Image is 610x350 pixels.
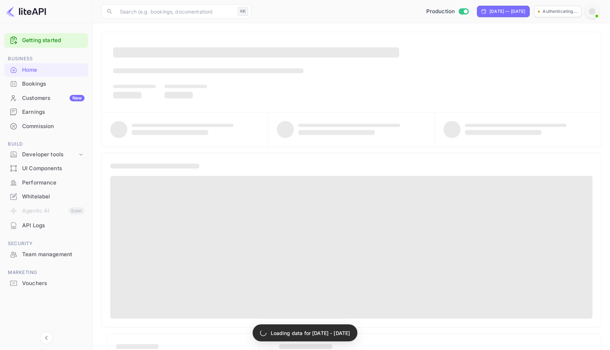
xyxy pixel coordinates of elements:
[4,140,88,148] span: Build
[543,8,578,15] p: Authenticating...
[6,6,46,17] img: LiteAPI logo
[22,151,77,159] div: Developer tools
[4,162,88,175] a: UI Components
[116,4,235,19] input: Search (e.g. bookings, documentation)
[4,219,88,232] a: API Logs
[4,63,88,77] div: Home
[22,122,85,131] div: Commission
[238,7,248,16] div: ⌘K
[4,190,88,203] a: Whitelabel
[40,331,53,344] button: Collapse navigation
[4,176,88,189] a: Performance
[4,77,88,90] a: Bookings
[4,105,88,119] div: Earnings
[4,240,88,248] span: Security
[22,66,85,74] div: Home
[70,95,85,101] div: New
[22,222,85,230] div: API Logs
[22,179,85,187] div: Performance
[22,250,85,259] div: Team management
[489,8,525,15] div: [DATE] — [DATE]
[4,63,88,76] a: Home
[426,7,455,16] span: Production
[22,80,85,88] div: Bookings
[423,7,472,16] div: Switch to Sandbox mode
[4,219,88,233] div: API Logs
[4,105,88,118] a: Earnings
[22,193,85,201] div: Whitelabel
[4,91,88,105] a: CustomersNew
[4,248,88,261] a: Team management
[4,33,88,48] div: Getting started
[4,77,88,91] div: Bookings
[4,55,88,63] span: Business
[4,269,88,277] span: Marketing
[477,6,530,17] div: Click to change the date range period
[22,164,85,173] div: UI Components
[4,176,88,190] div: Performance
[4,190,88,204] div: Whitelabel
[22,36,85,45] a: Getting started
[4,277,88,290] a: Vouchers
[4,120,88,133] a: Commission
[22,108,85,116] div: Earnings
[22,279,85,288] div: Vouchers
[271,329,350,337] p: Loading data for [DATE] - [DATE]
[4,148,88,161] div: Developer tools
[22,94,85,102] div: Customers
